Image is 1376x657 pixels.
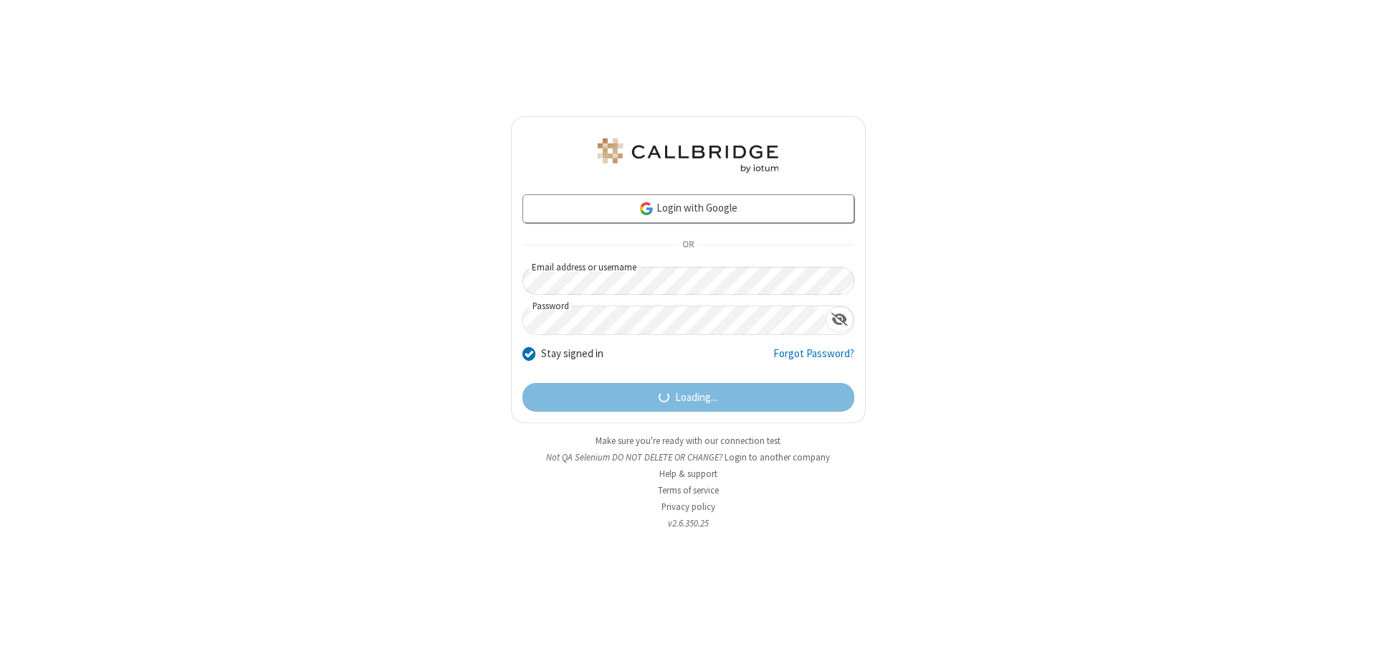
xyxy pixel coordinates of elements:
button: Loading... [522,383,854,412]
div: Show password [826,306,854,333]
span: OR [677,235,699,255]
a: Privacy policy [661,501,715,513]
img: google-icon.png [639,201,654,217]
span: Loading... [675,389,717,406]
input: Password [523,306,826,334]
a: Help & support [659,468,717,480]
a: Make sure you're ready with our connection test [596,435,780,447]
label: Stay signed in [541,346,603,362]
li: Not QA Selenium DO NOT DELETE OR CHANGE? [511,450,866,464]
button: Login to another company [725,450,830,464]
a: Forgot Password? [773,346,854,373]
a: Terms of service [658,484,719,496]
input: Email address or username [522,267,854,295]
li: v2.6.350.25 [511,516,866,530]
img: QA Selenium DO NOT DELETE OR CHANGE [595,138,781,173]
a: Login with Google [522,194,854,223]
